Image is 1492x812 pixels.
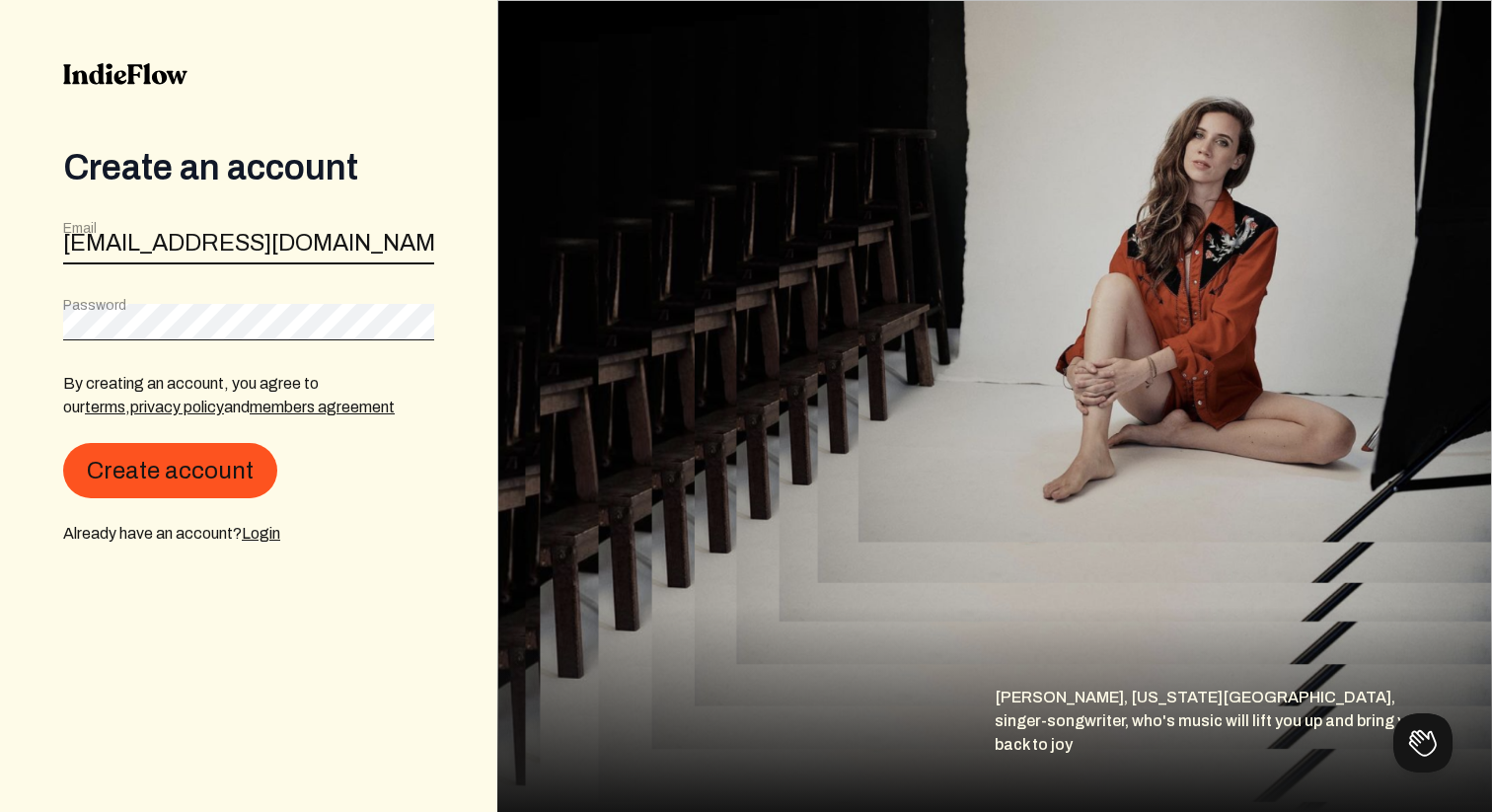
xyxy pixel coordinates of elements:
img: indieflow-logo-black.svg [63,63,187,85]
button: Create account [63,443,277,498]
a: privacy policy [130,399,224,415]
a: Login [242,525,280,542]
div: Create an account [63,148,434,187]
div: [PERSON_NAME], [US_STATE][GEOGRAPHIC_DATA], singer-songwriter, who's music will lift you up and b... [995,686,1492,812]
label: Email [63,219,97,239]
p: By creating an account, you agree to our , and [63,372,434,419]
label: Password [63,296,126,316]
a: terms [85,399,125,415]
a: members agreement [250,399,395,415]
div: Already have an account? [63,522,434,546]
iframe: Toggle Customer Support [1393,713,1453,773]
